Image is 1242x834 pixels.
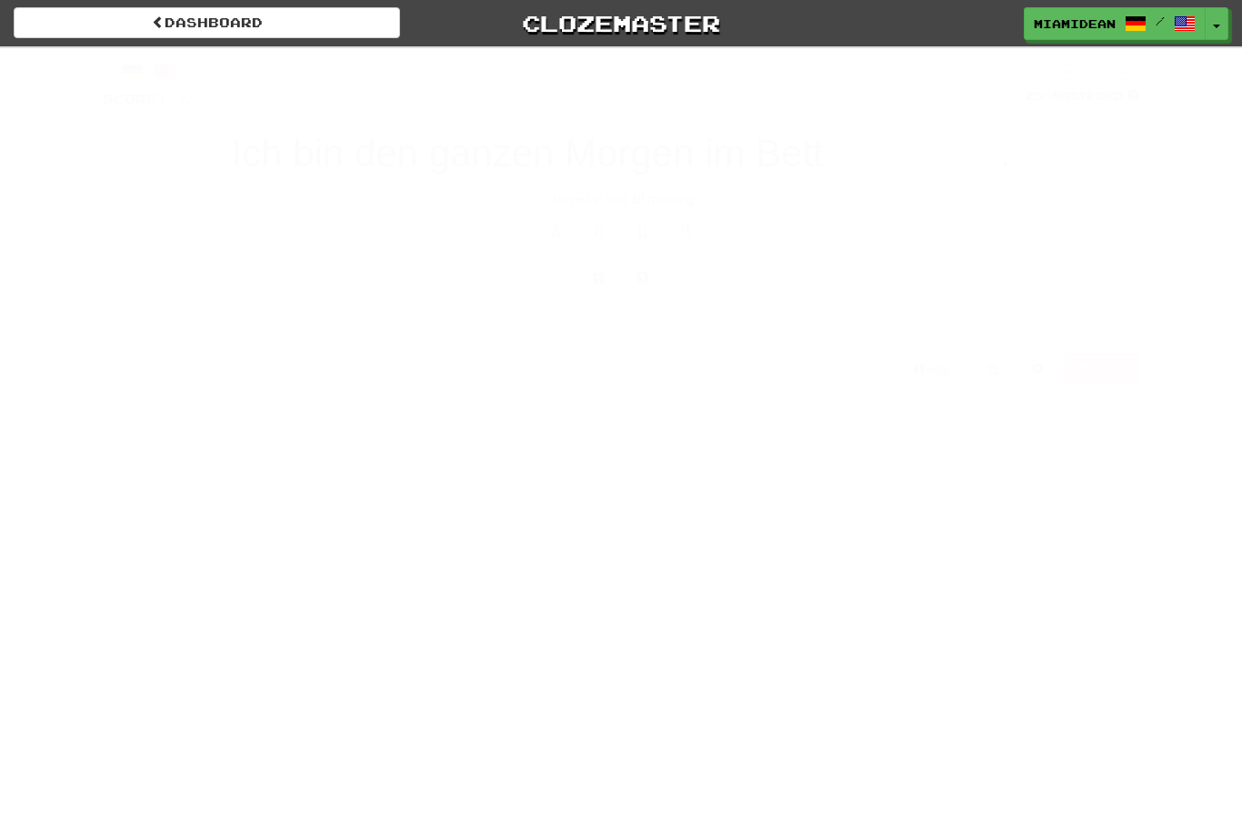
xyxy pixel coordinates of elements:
button: ß [668,212,705,250]
button: Submit [565,303,677,345]
a: Clozemaster [427,7,814,39]
span: MiamiDean [1034,15,1116,32]
button: ü [625,212,661,250]
div: / [103,61,195,84]
button: Single letter hint - you only get 1 per sentence and score half the points! alt+h [625,263,661,294]
button: Switch sentence to multiple choice alt+p [581,263,617,294]
span: 25 % [1025,88,1052,103]
div: Mastered [1025,88,1139,105]
button: ö [581,212,617,250]
a: Dashboard [14,7,400,38]
button: ä [537,212,574,250]
a: MiamiDean / [1024,7,1206,40]
span: Score: [103,91,168,106]
div: I stayed in bed all morning. [103,190,1139,208]
span: / [1156,15,1165,27]
button: Report [1065,354,1139,385]
button: Round history (alt+y) [976,354,1010,385]
button: Help! [902,354,967,385]
span: . [1000,132,1011,175]
span: Ich bin den ganzen Morgen im Bett [231,132,823,175]
span: 0 [179,85,195,107]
